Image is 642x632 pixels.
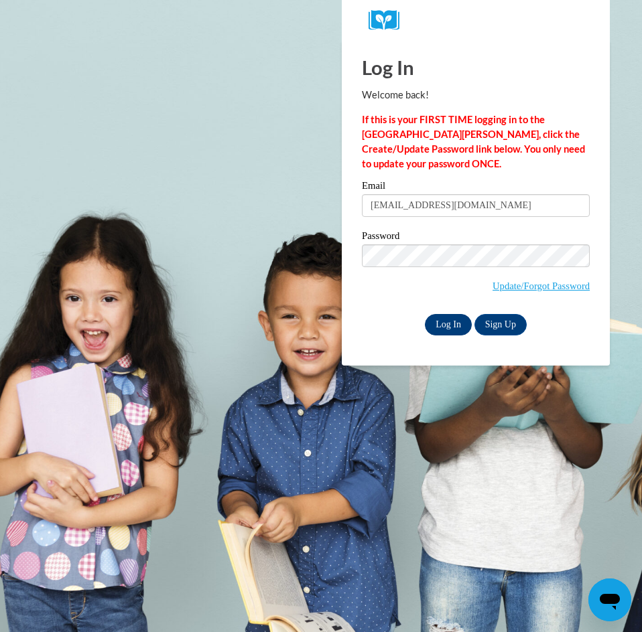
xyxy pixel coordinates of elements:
[362,231,590,244] label: Password
[369,10,583,31] a: COX Campus
[474,314,527,335] a: Sign Up
[362,54,590,81] h1: Log In
[369,10,409,31] img: Logo brand
[425,314,472,335] input: Log In
[493,281,590,291] a: Update/Forgot Password
[362,88,590,102] p: Welcome back!
[588,578,631,621] iframe: Button to launch messaging window
[362,114,585,169] strong: If this is your FIRST TIME logging in to the [GEOGRAPHIC_DATA][PERSON_NAME], click the Create/Upd...
[362,181,590,194] label: Email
